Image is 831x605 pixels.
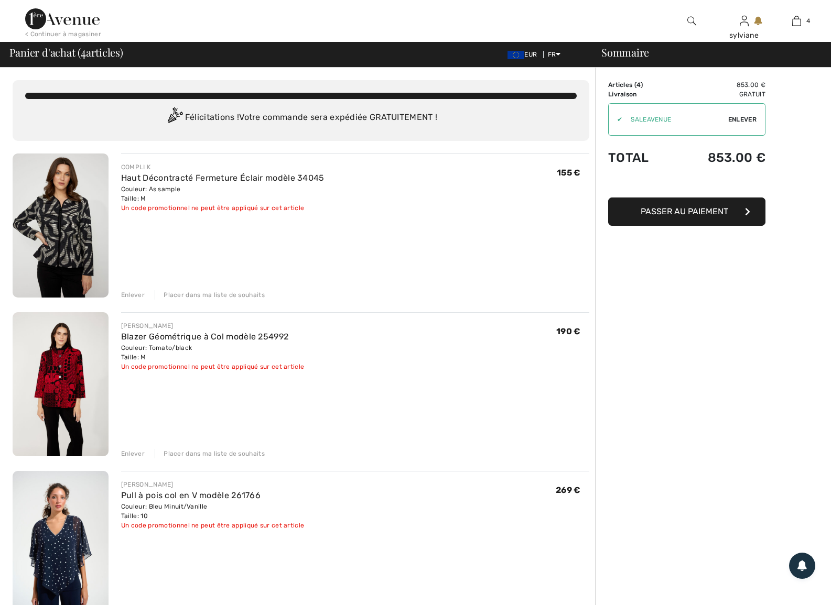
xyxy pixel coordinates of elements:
div: Placer dans ma liste de souhaits [155,449,265,458]
img: Congratulation2.svg [164,107,185,128]
a: Pull à pois col en V modèle 261766 [121,490,261,500]
a: Se connecter [740,16,749,26]
span: 4 [636,81,641,89]
div: COMPLI K [121,162,325,172]
div: < Continuer à magasiner [25,29,101,39]
td: Gratuit [673,90,765,99]
div: [PERSON_NAME] [121,321,304,331]
div: Couleur: Bleu Minuit/Vanille Taille: 10 [121,502,304,521]
span: EUR [508,51,541,58]
td: 853.00 € [673,140,765,175]
span: 269 € [556,485,581,495]
div: sylviane [718,30,770,41]
div: Enlever [121,449,145,458]
td: Livraison [608,90,673,99]
div: Couleur: As sample Taille: M [121,184,325,203]
div: ✔ [609,115,622,124]
div: Un code promotionnel ne peut être appliqué sur cet article [121,362,304,371]
img: 1ère Avenue [25,8,100,29]
img: Euro [508,51,524,59]
img: recherche [687,15,696,27]
a: Haut Décontracté Fermeture Éclair modèle 34045 [121,173,325,183]
input: Code promo [622,104,728,135]
div: Enlever [121,290,145,300]
td: Articles ( ) [608,80,673,90]
span: 190 € [556,326,581,336]
img: Blazer Géométrique à Col modèle 254992 [13,312,109,456]
span: Passer au paiement [641,206,728,216]
iframe: PayPal [608,175,765,194]
button: Passer au paiement [608,197,765,226]
a: 4 [771,15,822,27]
div: Un code promotionnel ne peut être appliqué sur cet article [121,521,304,530]
img: Mon panier [792,15,801,27]
div: Couleur: Tomato/black Taille: M [121,343,304,362]
span: FR [548,51,561,58]
td: Total [608,140,673,175]
div: Un code promotionnel ne peut être appliqué sur cet article [121,203,325,213]
div: Sommaire [589,47,825,58]
span: Panier d'achat ( articles) [9,47,123,58]
a: Blazer Géométrique à Col modèle 254992 [121,332,288,342]
div: [PERSON_NAME] [121,480,304,489]
div: Félicitations ! Votre commande sera expédiée GRATUITEMENT ! [25,107,577,128]
img: Haut Décontracté Fermeture Éclair modèle 34045 [13,153,109,298]
span: Enlever [728,115,757,124]
td: 853.00 € [673,80,765,90]
span: 4 [81,45,86,58]
span: 4 [806,16,810,26]
span: 155 € [557,168,581,178]
div: Placer dans ma liste de souhaits [155,290,265,300]
img: Mes infos [740,15,749,27]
